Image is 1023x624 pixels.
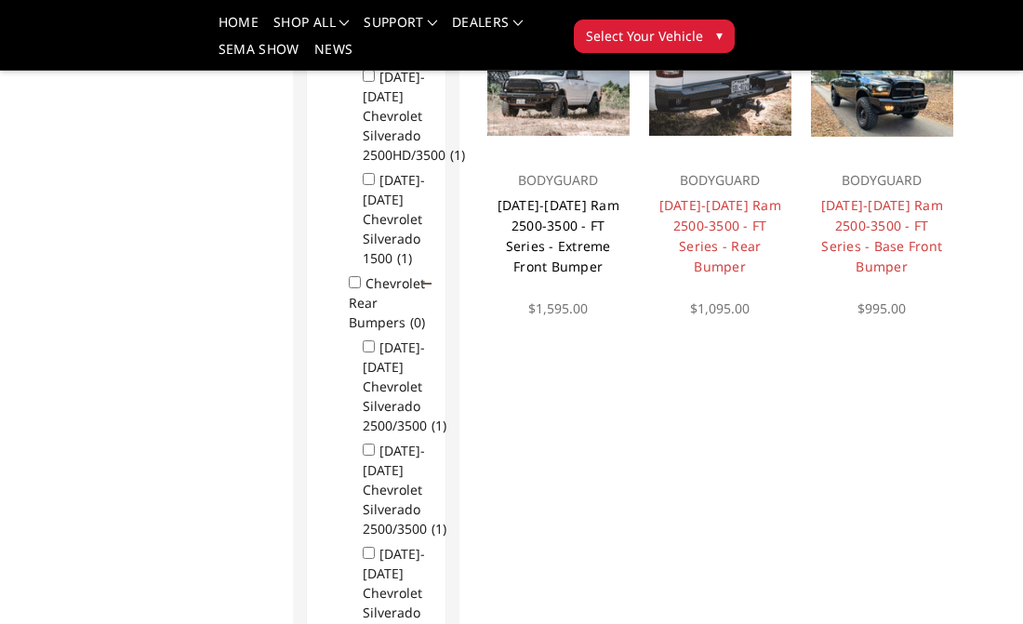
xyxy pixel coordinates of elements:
[410,313,425,331] span: (0)
[432,520,446,538] span: (1)
[363,442,458,538] label: [DATE]-[DATE] Chevrolet Silverado 2500/3500
[422,279,432,288] span: Click to show/hide children
[363,171,425,267] label: [DATE]-[DATE] Chevrolet Silverado 1500
[821,196,943,275] a: [DATE]-[DATE] Ram 2500-3500 - FT Series - Base Front Bumper
[930,535,1023,624] iframe: Chat Widget
[658,169,782,192] p: BODYGUARD
[219,43,299,70] a: SEMA Show
[528,299,588,317] span: $1,595.00
[314,43,352,70] a: News
[363,68,476,164] label: [DATE]-[DATE] Chevrolet Silverado 2500HD/3500
[659,196,781,275] a: [DATE]-[DATE] Ram 2500-3500 - FT Series - Rear Bumper
[498,196,619,275] a: [DATE]-[DATE] Ram 2500-3500 - FT Series - Extreme Front Bumper
[497,169,620,192] p: BODYGUARD
[690,299,750,317] span: $1,095.00
[820,169,944,192] p: BODYGUARD
[857,299,906,317] span: $995.00
[273,16,349,43] a: shop all
[452,16,523,43] a: Dealers
[364,16,437,43] a: Support
[432,417,446,434] span: (1)
[397,249,412,267] span: (1)
[450,146,465,164] span: (1)
[574,20,735,53] button: Select Your Vehicle
[349,274,436,331] label: Chevrolet Rear Bumpers
[219,16,259,43] a: Home
[716,25,723,45] span: ▾
[363,339,458,434] label: [DATE]-[DATE] Chevrolet Silverado 2500/3500
[586,26,703,46] span: Select Your Vehicle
